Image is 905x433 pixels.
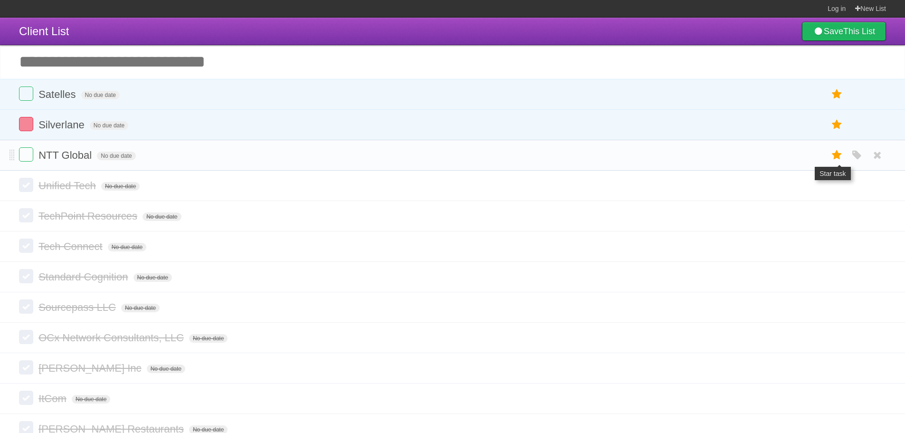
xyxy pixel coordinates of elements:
[97,152,135,160] span: No due date
[108,243,146,251] span: No due date
[147,365,185,373] span: No due date
[19,208,33,222] label: Done
[38,271,130,283] span: Standard Cognition
[828,87,846,102] label: Star task
[19,147,33,162] label: Done
[72,395,110,404] span: No due date
[189,334,228,343] span: No due date
[802,22,886,41] a: SaveThis List
[19,178,33,192] label: Done
[133,273,172,282] span: No due date
[38,301,118,313] span: Sourcepass LLC
[38,149,94,161] span: NTT Global
[19,25,69,38] span: Client List
[81,91,120,99] span: No due date
[19,299,33,314] label: Done
[19,87,33,101] label: Done
[19,360,33,375] label: Done
[38,119,87,131] span: Silverlane
[19,330,33,344] label: Done
[828,117,846,133] label: Star task
[90,121,128,130] span: No due date
[143,212,181,221] span: No due date
[38,241,105,252] span: Tech Connect
[121,304,160,312] span: No due date
[38,210,140,222] span: TechPoint Resources
[19,239,33,253] label: Done
[38,332,186,344] span: OCx Network Consultants, LLC
[843,27,875,36] b: This List
[828,147,846,163] label: Star task
[19,269,33,283] label: Done
[38,88,78,100] span: Satelles
[38,362,143,374] span: [PERSON_NAME] Inc
[101,182,140,191] span: No due date
[19,391,33,405] label: Done
[38,180,98,192] span: Unified Tech
[19,117,33,131] label: Done
[38,393,69,404] span: ItCom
